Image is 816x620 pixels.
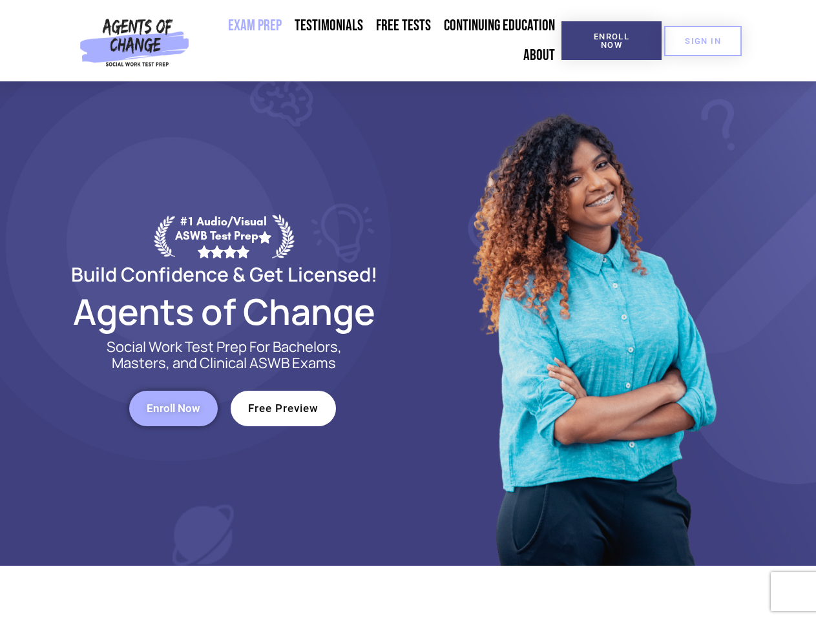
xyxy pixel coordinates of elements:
span: Enroll Now [147,403,200,414]
h2: Build Confidence & Get Licensed! [40,265,408,284]
a: Enroll Now [129,391,218,426]
a: Testimonials [288,11,370,41]
a: Enroll Now [561,21,662,60]
h2: Agents of Change [40,296,408,326]
a: About [517,41,561,70]
div: #1 Audio/Visual ASWB Test Prep [175,214,272,258]
p: Social Work Test Prep For Bachelors, Masters, and Clinical ASWB Exams [92,339,357,371]
a: Free Tests [370,11,437,41]
img: Website Image 1 (1) [463,81,722,566]
span: SIGN IN [685,37,721,45]
nav: Menu [194,11,561,70]
a: Exam Prep [222,11,288,41]
a: SIGN IN [664,26,742,56]
span: Enroll Now [582,32,641,49]
a: Free Preview [231,391,336,426]
a: Continuing Education [437,11,561,41]
span: Free Preview [248,403,319,414]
